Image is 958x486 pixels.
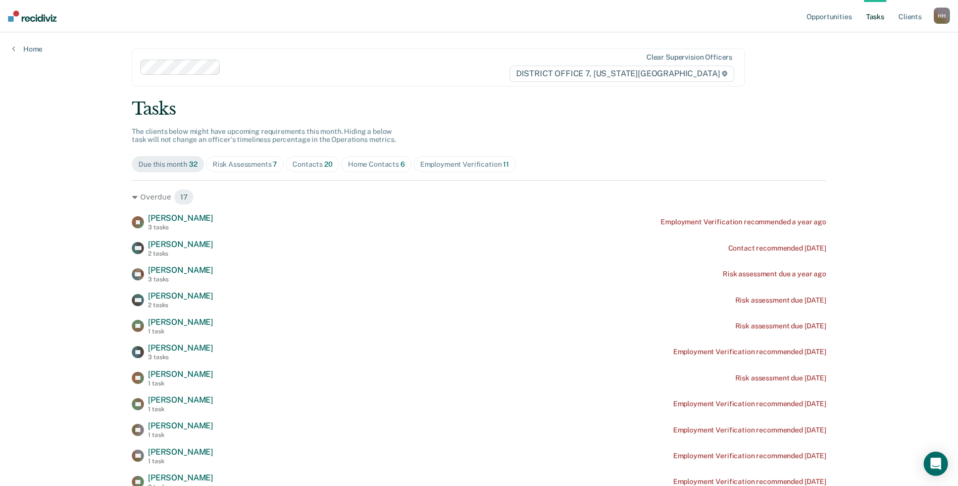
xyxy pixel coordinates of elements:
[934,8,950,24] div: H H
[148,473,213,482] span: [PERSON_NAME]
[348,160,405,169] div: Home Contacts
[735,374,826,382] div: Risk assessment due [DATE]
[400,160,405,168] span: 6
[148,421,213,430] span: [PERSON_NAME]
[148,276,213,283] div: 3 tasks
[735,322,826,330] div: Risk assessment due [DATE]
[646,53,732,62] div: Clear supervision officers
[8,11,57,22] img: Recidiviz
[138,160,197,169] div: Due this month
[673,452,826,460] div: Employment Verification recommended [DATE]
[174,189,194,205] span: 17
[148,239,213,249] span: [PERSON_NAME]
[148,224,213,231] div: 3 tasks
[148,317,213,327] span: [PERSON_NAME]
[148,380,213,387] div: 1 task
[292,160,333,169] div: Contacts
[148,369,213,379] span: [PERSON_NAME]
[132,189,826,205] div: Overdue 17
[148,431,213,439] div: 1 task
[148,395,213,405] span: [PERSON_NAME]
[148,354,213,361] div: 3 tasks
[420,160,509,169] div: Employment Verification
[12,44,42,54] a: Home
[132,99,826,119] div: Tasks
[735,296,826,305] div: Risk assessment due [DATE]
[273,160,277,168] span: 7
[148,458,213,465] div: 1 task
[673,348,826,356] div: Employment Verification recommended [DATE]
[148,250,213,257] div: 2 tasks
[148,406,213,413] div: 1 task
[148,265,213,275] span: [PERSON_NAME]
[503,160,509,168] span: 11
[213,160,278,169] div: Risk Assessments
[189,160,197,168] span: 32
[673,400,826,408] div: Employment Verification recommended [DATE]
[673,426,826,434] div: Employment Verification recommended [DATE]
[723,270,826,278] div: Risk assessment due a year ago
[673,477,826,486] div: Employment Verification recommended [DATE]
[934,8,950,24] button: HH
[148,213,213,223] span: [PERSON_NAME]
[510,66,734,82] span: DISTRICT OFFICE 7, [US_STATE][GEOGRAPHIC_DATA]
[148,343,213,353] span: [PERSON_NAME]
[148,328,213,335] div: 1 task
[924,452,948,476] div: Open Intercom Messenger
[132,127,396,144] span: The clients below might have upcoming requirements this month. Hiding a below task will not chang...
[148,447,213,457] span: [PERSON_NAME]
[324,160,333,168] span: 20
[148,302,213,309] div: 2 tasks
[661,218,826,226] div: Employment Verification recommended a year ago
[148,291,213,301] span: [PERSON_NAME]
[728,244,826,253] div: Contact recommended [DATE]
